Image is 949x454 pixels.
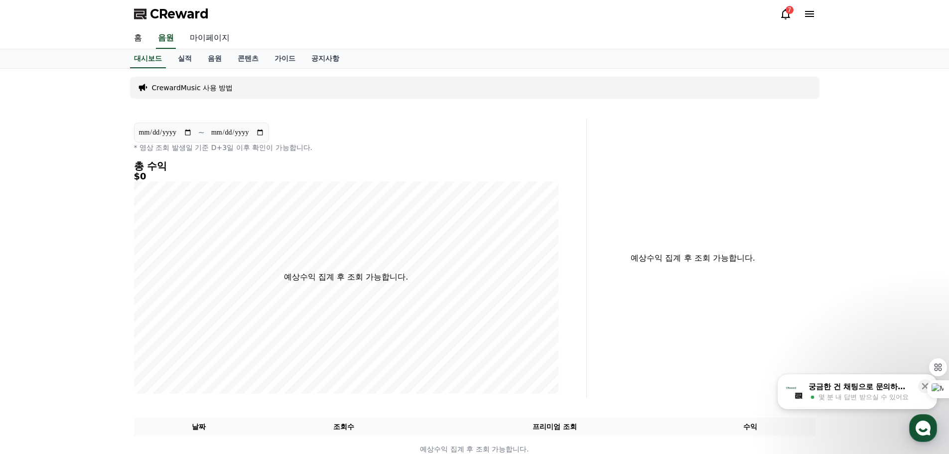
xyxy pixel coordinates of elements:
[154,331,166,339] span: 설정
[264,418,423,436] th: 조회수
[198,127,205,139] p: ~
[685,418,815,436] th: 수익
[134,171,558,181] h5: $0
[230,49,267,68] a: 콘텐츠
[31,331,37,339] span: 홈
[3,316,66,341] a: 홈
[284,271,408,283] p: 예상수익 집계 후 조회 가능합니다.
[424,418,685,436] th: 프리미엄 조회
[780,8,792,20] a: 7
[156,28,176,49] a: 음원
[134,143,558,152] p: * 영상 조회 발생일 기준 D+3일 이후 확인이 가능합니다.
[126,28,150,49] a: 홈
[66,316,129,341] a: 대화
[786,6,794,14] div: 7
[134,418,264,436] th: 날짜
[595,252,792,264] p: 예상수익 집계 후 조회 가능합니다.
[134,6,209,22] a: CReward
[134,160,558,171] h4: 총 수익
[267,49,303,68] a: 가이드
[91,331,103,339] span: 대화
[182,28,238,49] a: 마이페이지
[303,49,347,68] a: 공지사항
[129,316,191,341] a: 설정
[130,49,166,68] a: 대시보드
[152,83,233,93] a: CrewardMusic 사용 방법
[170,49,200,68] a: 실적
[150,6,209,22] span: CReward
[200,49,230,68] a: 음원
